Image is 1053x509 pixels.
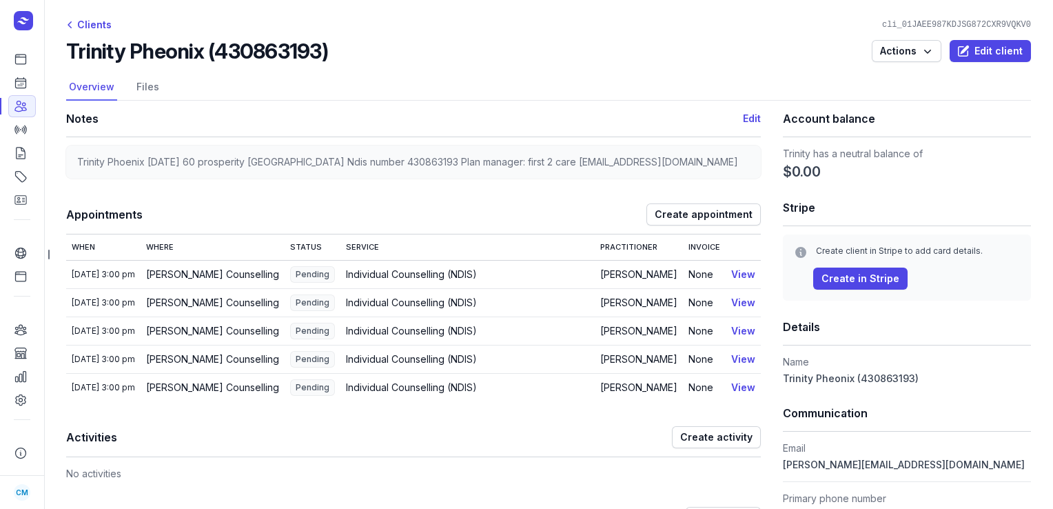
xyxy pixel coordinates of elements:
span: Trinity Phoenix [DATE] 60 prosperity [GEOGRAPHIC_DATA] Ndis number 430863193 Plan manager: first ... [77,156,738,168]
span: Create appointment [655,206,753,223]
td: [PERSON_NAME] Counselling [141,260,285,288]
a: View [731,325,755,337]
td: Individual Counselling (NDIS) [340,317,595,345]
div: [DATE] 3:00 pm [72,326,135,337]
th: Where [141,234,285,260]
dt: Primary phone number [783,490,1031,507]
td: None [683,345,726,373]
div: cli_01JAEE987KDJSG872CXR9VQKV0 [877,19,1036,30]
a: View [731,381,755,393]
td: [PERSON_NAME] [595,260,683,288]
th: Practitioner [595,234,683,260]
span: [PERSON_NAME][EMAIL_ADDRESS][DOMAIN_NAME] [783,459,1025,470]
td: None [683,288,726,317]
div: Create client in Stripe to add card details. [816,246,1020,257]
td: Individual Counselling (NDIS) [340,288,595,317]
span: $0.00 [783,162,821,181]
div: [DATE] 3:00 pm [72,354,135,365]
button: Edit [743,110,761,127]
h1: Notes [66,109,743,128]
span: Edit client [958,43,1023,59]
th: Status [285,234,340,260]
div: [DATE] 3:00 pm [72,269,135,280]
div: [DATE] 3:00 pm [72,382,135,393]
td: None [683,373,726,401]
td: [PERSON_NAME] [595,373,683,401]
a: View [731,353,755,365]
button: Actions [872,40,941,62]
span: Create activity [680,429,753,446]
h2: Trinity Pheonix (430863193) [66,39,328,63]
span: Trinity has a neutral balance of [783,148,923,159]
h1: Communication [783,403,1031,423]
td: [PERSON_NAME] Counselling [141,288,285,317]
th: Invoice [683,234,726,260]
td: None [683,260,726,288]
td: [PERSON_NAME] Counselling [141,317,285,345]
h1: Account balance [783,109,1031,128]
span: Actions [880,43,933,59]
td: [PERSON_NAME] [595,317,683,345]
h1: Details [783,317,1031,337]
h1: Stripe [783,198,1031,217]
div: [DATE] 3:00 pm [72,297,135,308]
a: View [731,297,755,308]
span: Pending [290,295,335,311]
a: View [731,268,755,280]
td: [PERSON_NAME] [595,288,683,317]
td: Individual Counselling (NDIS) [340,260,595,288]
a: Overview [66,74,117,101]
nav: Tabs [66,74,1031,101]
span: Pending [290,323,335,339]
a: Files [134,74,162,101]
dt: Email [783,440,1031,457]
span: Pending [290,379,335,396]
td: [PERSON_NAME] Counselling [141,373,285,401]
h1: Activities [66,428,672,447]
span: Create in Stripe [821,270,899,287]
span: Pending [290,266,335,283]
span: CM [16,484,28,501]
h1: Appointments [66,205,646,224]
div: Clients [66,17,112,33]
button: Edit client [950,40,1031,62]
th: Service [340,234,595,260]
th: When [66,234,141,260]
td: None [683,317,726,345]
td: [PERSON_NAME] Counselling [141,345,285,373]
span: Trinity Pheonix (430863193) [783,372,919,384]
td: [PERSON_NAME] [595,345,683,373]
span: Pending [290,351,335,368]
dt: Name [783,354,1031,370]
div: No activities [66,457,761,482]
td: Individual Counselling (NDIS) [340,373,595,401]
td: Individual Counselling (NDIS) [340,345,595,373]
button: Create in Stripe [813,268,908,290]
